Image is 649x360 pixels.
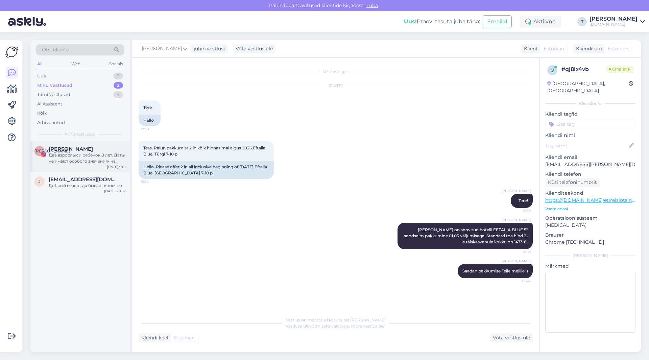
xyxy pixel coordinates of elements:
div: 4 [113,91,123,98]
div: Proovi tasuta juba täna: [404,18,480,26]
div: Arhiveeritud [37,119,65,126]
div: [PERSON_NAME] [545,253,635,259]
span: [PERSON_NAME] [502,259,531,264]
div: [GEOGRAPHIC_DATA], [GEOGRAPHIC_DATA] [547,80,629,94]
span: Людмила Бойченко [49,146,93,152]
span: [PERSON_NAME] [142,45,182,52]
div: Võta vestlus üle [490,333,533,342]
div: Kliendi keel [139,334,168,341]
p: [MEDICAL_DATA] [545,222,635,229]
span: Tere [143,105,152,110]
div: Aktiivne [520,16,561,28]
p: [EMAIL_ADDRESS][PERSON_NAME][DOMAIN_NAME] [545,161,635,168]
span: Luba [364,2,380,8]
span: Saadan pakkumise Teile meilile :) [462,268,528,273]
div: [DOMAIN_NAME] [590,22,638,27]
div: Vestlus algas [139,69,533,75]
div: 0 [113,73,123,79]
input: Lisa tag [545,119,635,129]
span: [PERSON_NAME] [502,217,531,222]
div: Kliendi info [545,100,635,106]
div: T [577,17,587,26]
div: AI Assistent [37,101,62,107]
div: [DATE] 20:52 [104,189,126,194]
div: 2 [114,82,123,89]
span: Otsi kliente [42,46,69,53]
span: j [39,179,41,184]
img: Askly Logo [5,46,18,58]
a: [PERSON_NAME][DOMAIN_NAME] [590,16,645,27]
span: [PERSON_NAME] on soovitud hotelli EFTALIA BLUE 5* soodsaim pakkumine 01.05 väljumisega. Standard ... [404,227,529,244]
p: Kliendi telefon [545,171,635,178]
div: Uus [37,73,46,79]
input: Lisa nimi [546,142,628,149]
div: Tiimi vestlused [37,91,70,98]
div: Hello. Please offer 2 in all inclusive beginning of [DATE] Eftalia Blue, [GEOGRAPHIC_DATA] 7-10 p [139,161,274,179]
div: Klienditugi [573,45,602,52]
div: All [36,59,44,68]
div: Minu vestlused [37,82,72,89]
b: Uus! [404,18,417,25]
div: Klient [521,45,538,52]
span: Online [606,66,633,73]
span: Estonian [608,45,628,52]
p: Klienditeekond [545,190,635,197]
p: Brauser [545,232,635,239]
div: Web [70,59,82,68]
p: Kliendi tag'id [545,111,635,118]
div: # qj8ix4vb [561,65,606,73]
i: „Võtke vestlus üle” [349,323,386,329]
span: 12:32 [141,179,166,184]
span: Minu vestlused [65,131,95,137]
span: 12:44 [505,279,531,284]
span: Vestlus on määratud kasutajale [PERSON_NAME] [286,317,386,322]
p: Chrome [TECHNICAL_ID] [545,239,635,246]
div: [DATE] 9:01 [107,164,126,169]
span: 12:38 [505,208,531,213]
p: Operatsioonisüsteem [545,215,635,222]
div: juhib vestlust [191,45,225,52]
div: Два взрослых и ребёнок 8 лет. Даты не имеют особого значения- на какое число самый недорогой [49,152,126,164]
p: Kliendi email [545,154,635,161]
p: Märkmed [545,263,635,270]
span: jekaterinamatvejeva54@gmail.com [49,176,119,183]
div: Hello [139,115,161,126]
span: Tere. Palun pakkumist 2 in kõik hinnas mai algus 2026 Eftalia Blue, Türgi 7-10 p [143,145,266,157]
span: [PERSON_NAME] [34,148,70,153]
button: Emailid [483,15,512,28]
div: [DATE] [139,83,533,89]
p: Kliendi nimi [545,132,635,139]
div: Küsi telefoninumbrit [545,178,600,187]
span: [PERSON_NAME] [502,188,531,193]
span: Vestluse ülevõtmiseks vajutage [286,323,386,329]
span: Tere! [519,198,528,203]
span: q [551,68,554,73]
div: [PERSON_NAME] [590,16,638,22]
span: 12:30 [141,126,166,131]
div: Võta vestlus üle [233,44,275,53]
span: 12:38 [505,249,531,255]
div: Добрый вечер , да бывает конечно [49,183,126,189]
span: Estonian [174,334,195,341]
span: Estonian [544,45,564,52]
div: Kõik [37,110,47,117]
div: Socials [108,59,124,68]
p: Vaata edasi ... [545,206,635,212]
